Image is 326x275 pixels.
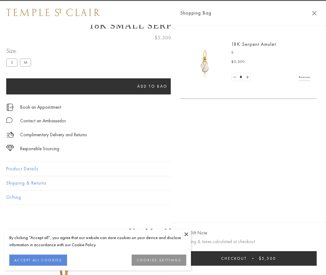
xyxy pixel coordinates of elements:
button: Close Shopping Bag [312,11,317,15]
span: $5,500 [259,256,276,261]
span: Size: [6,46,34,56]
label: S [6,59,17,66]
button: Add Gift Note [180,229,207,237]
img: icon_delivery.svg [6,131,14,139]
h1: 18K Small Serpent Amulet [6,20,320,31]
h3: You May Also Like [16,227,310,237]
button: Checkout $5,500 [180,251,317,266]
label: M [20,59,31,66]
img: icon_appointment.svg [6,104,14,111]
img: icon_sourcing.svg [6,145,14,151]
button: Shipping & Returns [6,176,320,190]
p: S [231,50,310,56]
a: 18K Serpent Amulet [231,41,276,47]
span: $5,500 [231,59,245,65]
p: Complimentary Delivery and Returns [20,131,87,139]
button: Gifting [6,190,320,204]
img: Temple St. Clair [6,9,100,16]
div: Responsible Sourcing [20,145,59,153]
img: MessageIcon-01_2.svg [6,117,12,123]
a: Remove [299,74,310,81]
a: Set quantity to 2 [244,73,250,81]
img: P51836-E11SERPPV [186,43,224,81]
button: ACCEPT ALL COOKIES [9,255,67,266]
div: By clicking “Accept all”, you agree that our website can store cookies on your device and disclos... [9,234,186,248]
span: Checkout [221,256,247,261]
div: Contact an Ambassador [20,117,66,125]
span: Shopping Bag [180,9,211,17]
button: Product Details [6,162,320,176]
a: Set quantity to 0 [232,73,238,81]
span: $5,500 [155,34,171,42]
button: COOKIES SETTINGS [132,255,186,266]
span: Add to bag [137,84,168,89]
button: Add to bag [6,78,299,94]
p: Shipping & taxes calculated at checkout [180,238,317,246]
a: Book an Appointment [20,104,61,111]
